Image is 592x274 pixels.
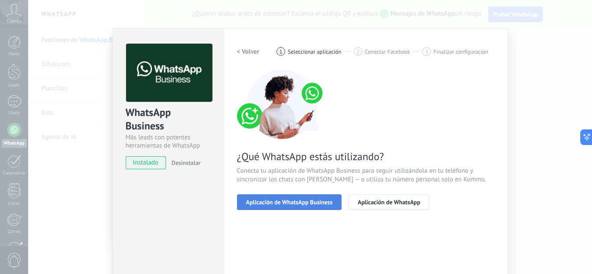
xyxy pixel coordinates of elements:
[280,48,283,55] span: 1
[433,48,488,55] span: Finalizar configuración
[246,199,333,205] span: Aplicación de WhatsApp Business
[126,133,211,150] div: Más leads con potentes herramientas de WhatsApp
[358,199,420,205] span: Aplicación de WhatsApp
[126,44,212,102] img: logo_main.png
[237,150,494,163] span: ¿Qué WhatsApp estás utilizando?
[126,156,166,169] span: instalado
[126,106,211,133] div: WhatsApp Business
[365,48,410,55] span: Conectar Facebook
[288,48,342,55] span: Seleccionar aplicación
[356,48,359,55] span: 2
[237,48,260,56] h2: < Volver
[237,167,494,184] span: Conecta tu aplicación de WhatsApp Business para seguir utilizándola en tu teléfono y sincronizar ...
[237,44,260,59] button: < Volver
[237,70,328,139] img: connect number
[348,194,429,210] button: Aplicación de WhatsApp
[425,48,428,55] span: 3
[237,194,342,210] button: Aplicación de WhatsApp Business
[172,159,201,167] span: Desinstalar
[168,156,201,169] button: Desinstalar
